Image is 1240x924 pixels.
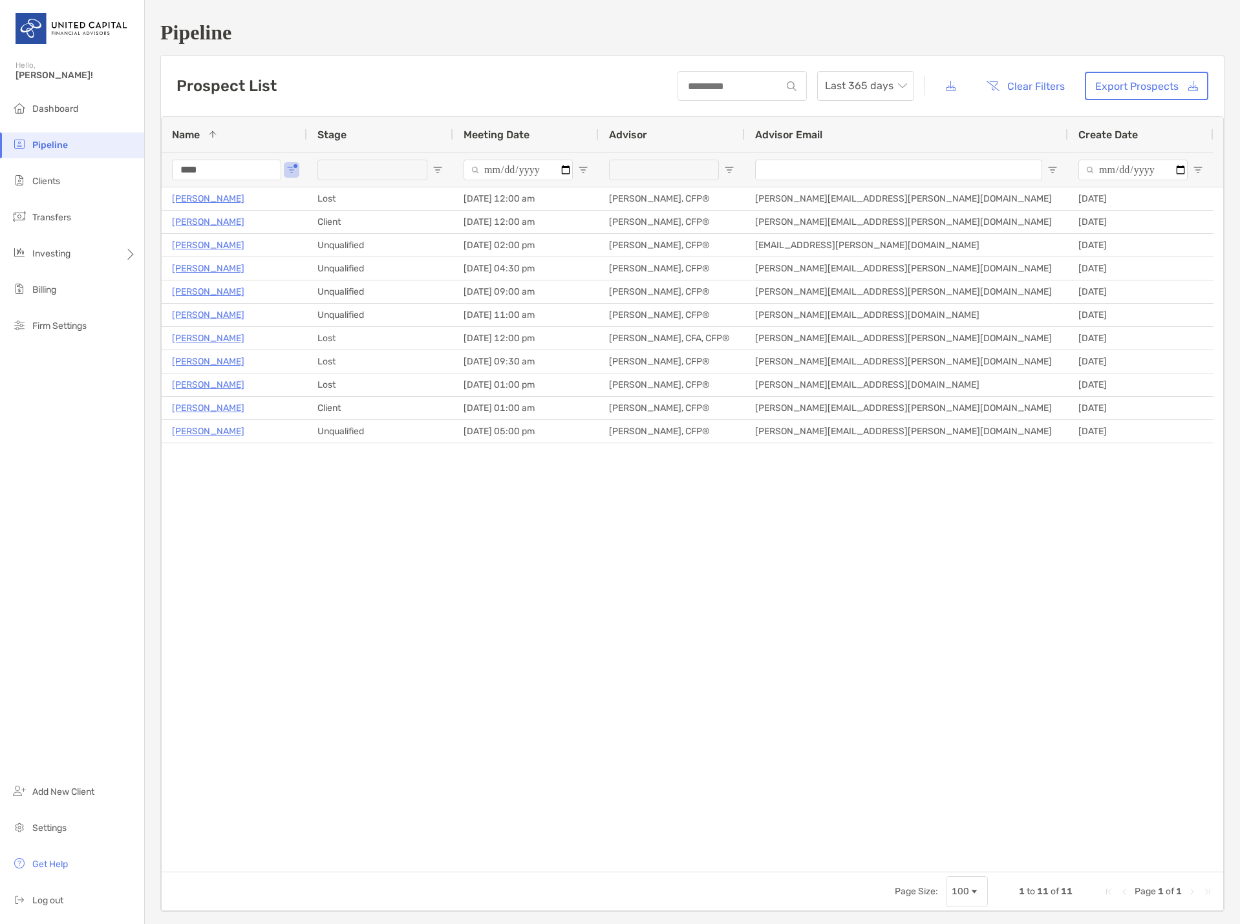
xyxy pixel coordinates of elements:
[1068,350,1213,373] div: [DATE]
[32,895,63,906] span: Log out
[1193,165,1203,175] button: Open Filter Menu
[307,187,453,210] div: Lost
[787,81,796,91] img: input icon
[172,377,244,393] a: [PERSON_NAME]
[172,423,244,439] a: [PERSON_NAME]
[160,21,1224,45] h1: Pipeline
[433,165,443,175] button: Open Filter Menu
[745,304,1068,326] div: [PERSON_NAME][EMAIL_ADDRESS][DOMAIN_NAME]
[12,317,27,333] img: firm-settings icon
[1061,886,1073,897] span: 11
[1068,280,1213,303] div: [DATE]
[1068,234,1213,257] div: [DATE]
[307,257,453,280] div: Unqualified
[307,211,453,233] div: Client
[1068,373,1213,396] div: [DATE]
[1203,887,1213,897] div: Last Page
[599,420,745,443] div: [PERSON_NAME], CFP®
[172,284,244,300] a: [PERSON_NAME]
[307,234,453,257] div: Unqualified
[176,77,277,95] h3: Prospect List
[825,72,906,100] span: Last 365 days
[32,284,56,295] span: Billing
[172,260,244,277] a: [PERSON_NAME]
[172,330,244,346] a: [PERSON_NAME]
[307,327,453,350] div: Lost
[599,280,745,303] div: [PERSON_NAME], CFP®
[895,886,938,897] div: Page Size:
[745,350,1068,373] div: [PERSON_NAME][EMAIL_ADDRESS][PERSON_NAME][DOMAIN_NAME]
[32,248,70,259] span: Investing
[464,129,529,141] span: Meeting Date
[317,129,347,141] span: Stage
[172,353,244,370] a: [PERSON_NAME]
[745,327,1068,350] div: [PERSON_NAME][EMAIL_ADDRESS][PERSON_NAME][DOMAIN_NAME]
[745,420,1068,443] div: [PERSON_NAME][EMAIL_ADDRESS][PERSON_NAME][DOMAIN_NAME]
[1051,886,1059,897] span: of
[12,100,27,116] img: dashboard icon
[32,786,94,797] span: Add New Client
[578,165,588,175] button: Open Filter Menu
[599,211,745,233] div: [PERSON_NAME], CFP®
[453,397,599,419] div: [DATE] 01:00 am
[32,212,71,223] span: Transfers
[745,397,1068,419] div: [PERSON_NAME][EMAIL_ADDRESS][PERSON_NAME][DOMAIN_NAME]
[1135,886,1156,897] span: Page
[599,304,745,326] div: [PERSON_NAME], CFP®
[32,320,87,331] span: Firm Settings
[976,72,1074,100] button: Clear Filters
[12,281,27,297] img: billing icon
[1078,129,1138,141] span: Create Date
[1068,420,1213,443] div: [DATE]
[599,257,745,280] div: [PERSON_NAME], CFP®
[12,136,27,152] img: pipeline icon
[1187,887,1197,897] div: Next Page
[453,211,599,233] div: [DATE] 12:00 am
[946,876,988,907] div: Page Size
[599,350,745,373] div: [PERSON_NAME], CFP®
[745,257,1068,280] div: [PERSON_NAME][EMAIL_ADDRESS][PERSON_NAME][DOMAIN_NAME]
[172,191,244,207] a: [PERSON_NAME]
[745,280,1068,303] div: [PERSON_NAME][EMAIL_ADDRESS][PERSON_NAME][DOMAIN_NAME]
[172,307,244,323] a: [PERSON_NAME]
[1104,887,1114,897] div: First Page
[12,209,27,224] img: transfers icon
[172,214,244,230] a: [PERSON_NAME]
[1078,160,1188,180] input: Create Date Filter Input
[286,165,297,175] button: Open Filter Menu
[1037,886,1049,897] span: 11
[307,304,453,326] div: Unqualified
[952,886,969,897] div: 100
[32,859,68,870] span: Get Help
[1019,886,1025,897] span: 1
[599,234,745,257] div: [PERSON_NAME], CFP®
[599,187,745,210] div: [PERSON_NAME], CFP®
[1068,187,1213,210] div: [DATE]
[172,129,200,141] span: Name
[1068,257,1213,280] div: [DATE]
[12,892,27,907] img: logout icon
[32,140,68,151] span: Pipeline
[609,129,647,141] span: Advisor
[172,400,244,416] a: [PERSON_NAME]
[32,823,67,834] span: Settings
[32,103,78,114] span: Dashboard
[307,350,453,373] div: Lost
[453,420,599,443] div: [DATE] 05:00 pm
[12,173,27,188] img: clients icon
[599,327,745,350] div: [PERSON_NAME], CFA, CFP®
[16,70,136,81] span: [PERSON_NAME]!
[307,420,453,443] div: Unqualified
[745,373,1068,396] div: [PERSON_NAME][EMAIL_ADDRESS][DOMAIN_NAME]
[12,783,27,799] img: add_new_client icon
[1119,887,1129,897] div: Previous Page
[172,237,244,253] a: [PERSON_NAME]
